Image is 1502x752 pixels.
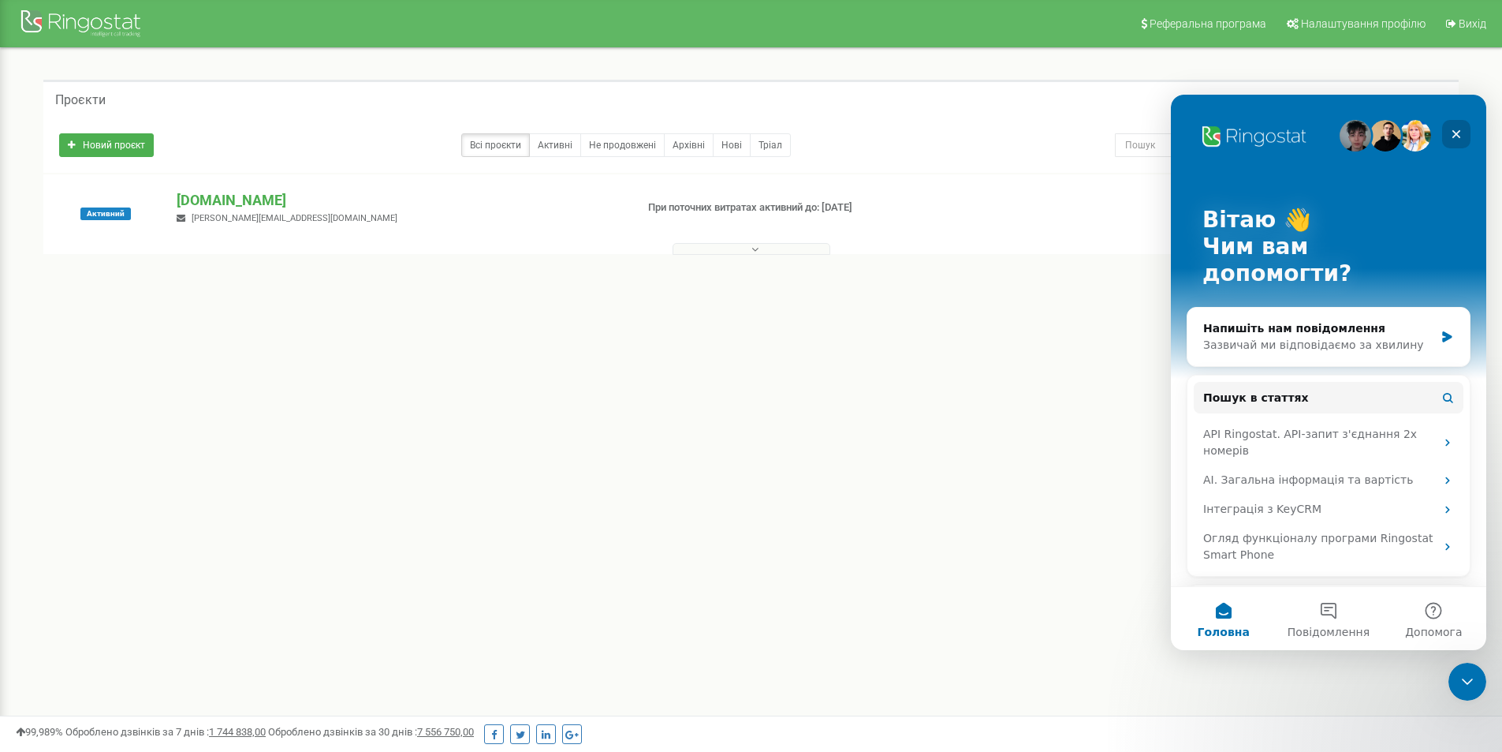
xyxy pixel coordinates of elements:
[59,133,154,157] a: Новий проєкт
[268,726,474,738] span: Оброблено дзвінків за 30 днів :
[750,133,791,157] a: Тріал
[80,208,131,220] span: Активний
[16,726,63,738] span: 99,989%
[65,726,266,738] span: Оброблено дзвінків за 7 днів :
[417,726,474,738] u: 7 556 750,00
[664,133,714,157] a: Архівні
[209,726,266,738] u: 1 744 838,00
[177,190,622,211] p: [DOMAIN_NAME]
[192,213,397,223] span: [PERSON_NAME][EMAIL_ADDRESS][DOMAIN_NAME]
[1448,663,1486,701] iframe: Intercom live chat
[529,133,581,157] a: Активні
[1301,17,1426,30] span: Налаштування профілю
[461,133,530,157] a: Всі проєкти
[1459,17,1486,30] span: Вихід
[55,93,106,107] h5: Проєкти
[1150,17,1266,30] span: Реферальна програма
[648,200,976,215] p: При поточних витратах активний до: [DATE]
[1115,133,1372,157] input: Пошук
[713,133,751,157] a: Нові
[580,133,665,157] a: Не продовжені
[1171,95,1486,650] iframe: Intercom live chat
